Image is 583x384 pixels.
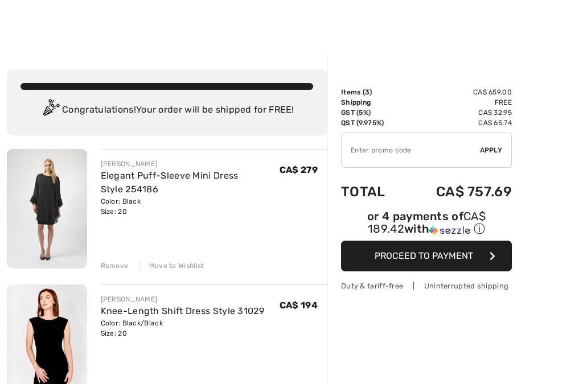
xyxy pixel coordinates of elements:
td: Items ( ) [341,87,404,97]
td: CA$ 32.95 [404,108,512,118]
img: Sezzle [429,225,470,236]
div: or 4 payments ofCA$ 189.42withSezzle Click to learn more about Sezzle [341,211,512,241]
img: Elegant Puff-Sleeve Mini Dress Style 254186 [7,149,87,269]
button: Proceed to Payment [341,241,512,271]
div: [PERSON_NAME] [101,294,265,304]
td: QST (9.975%) [341,118,404,128]
td: Total [341,172,404,211]
div: Remove [101,261,129,271]
span: 3 [365,88,369,96]
input: Promo code [342,133,480,167]
span: CA$ 194 [280,300,318,311]
td: GST (5%) [341,108,404,118]
a: Knee-Length Shift Dress Style 31029 [101,305,265,316]
td: CA$ 757.69 [404,172,512,211]
span: Apply [480,145,503,155]
img: Congratulation2.svg [39,99,62,122]
td: CA$ 65.74 [404,118,512,128]
td: CA$ 659.00 [404,87,512,97]
a: Elegant Puff-Sleeve Mini Dress Style 254186 [101,170,239,195]
div: or 4 payments of with [341,211,512,237]
td: Shipping [341,97,404,108]
div: [PERSON_NAME] [101,159,280,169]
span: Proceed to Payment [375,250,473,261]
span: CA$ 279 [280,164,318,175]
div: Duty & tariff-free | Uninterrupted shipping [341,280,512,291]
span: CA$ 189.42 [368,209,486,236]
div: Congratulations! Your order will be shipped for FREE! [20,99,313,122]
div: Color: Black/Black Size: 20 [101,318,265,338]
div: Color: Black Size: 20 [101,196,280,217]
td: Free [404,97,512,108]
div: Move to Wishlist [139,261,204,271]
